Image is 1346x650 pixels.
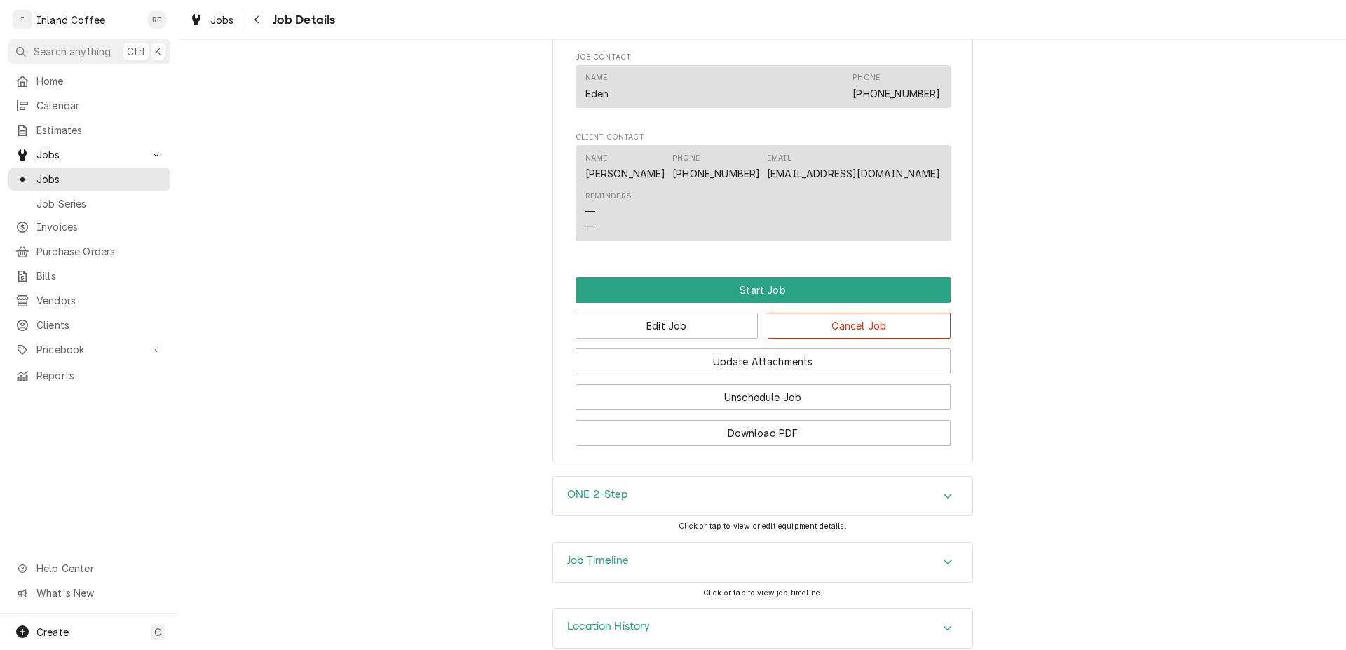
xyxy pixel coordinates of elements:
[184,8,240,32] a: Jobs
[8,168,170,191] a: Jobs
[155,44,161,59] span: K
[767,168,940,180] a: [EMAIL_ADDRESS][DOMAIN_NAME]
[553,477,972,516] div: Accordion Header
[576,132,951,143] span: Client Contact
[576,145,951,241] div: Contact
[576,374,951,410] div: Button Group Row
[8,289,170,312] a: Vendors
[8,557,170,580] a: Go to Help Center
[672,153,700,164] div: Phone
[36,368,163,383] span: Reports
[576,313,759,339] button: Edit Job
[553,609,972,648] button: Accordion Details Expand Trigger
[567,488,628,501] h3: ONE 2-Step
[553,609,972,648] div: Accordion Header
[8,313,170,337] a: Clients
[36,561,162,576] span: Help Center
[127,44,145,59] span: Ctrl
[576,277,951,303] div: Button Group Row
[36,13,105,27] div: Inland Coffee
[8,240,170,263] a: Purchase Orders
[210,13,234,27] span: Jobs
[679,522,847,531] span: Click or tap to view or edit equipment details.
[576,303,951,339] div: Button Group Row
[36,98,163,113] span: Calendar
[576,277,951,303] button: Start Job
[8,338,170,361] a: Go to Pricebook
[576,384,951,410] button: Unschedule Job
[576,348,951,374] button: Update Attachments
[768,313,951,339] button: Cancel Job
[576,277,951,446] div: Button Group
[36,147,142,162] span: Jobs
[8,215,170,238] a: Invoices
[553,543,972,582] button: Accordion Details Expand Trigger
[36,196,163,211] span: Job Series
[585,153,608,164] div: Name
[552,476,973,517] div: ONE 2-Step
[585,191,632,202] div: Reminders
[852,72,940,100] div: Phone
[585,72,608,83] div: Name
[8,581,170,604] a: Go to What's New
[585,72,609,100] div: Name
[576,339,951,374] div: Button Group Row
[767,153,791,164] div: Email
[576,420,951,446] button: Download PDF
[36,626,69,638] span: Create
[36,269,163,283] span: Bills
[576,65,951,114] div: Job Contact List
[36,342,142,357] span: Pricebook
[8,94,170,117] a: Calendar
[147,10,167,29] div: Ruth Easley's Avatar
[567,620,651,633] h3: Location History
[576,52,951,63] span: Job Contact
[36,585,162,600] span: What's New
[8,364,170,387] a: Reports
[672,153,760,181] div: Phone
[36,74,163,88] span: Home
[8,69,170,93] a: Home
[585,191,632,233] div: Reminders
[852,88,940,100] a: [PHONE_NUMBER]
[154,625,161,639] span: C
[36,244,163,259] span: Purchase Orders
[36,293,163,308] span: Vendors
[672,168,760,180] a: [PHONE_NUMBER]
[585,219,595,233] div: —
[8,192,170,215] a: Job Series
[13,10,32,29] div: I
[585,86,609,101] div: Eden
[552,542,973,583] div: Job Timeline
[36,219,163,234] span: Invoices
[246,8,268,31] button: Navigate back
[8,39,170,64] button: Search anythingCtrlK
[576,410,951,446] div: Button Group Row
[576,145,951,248] div: Client Contact List
[268,11,336,29] span: Job Details
[8,143,170,166] a: Go to Jobs
[585,204,595,219] div: —
[576,52,951,115] div: Job Contact
[585,153,666,181] div: Name
[553,477,972,516] button: Accordion Details Expand Trigger
[703,588,822,597] span: Click or tap to view job timeline.
[567,554,629,567] h3: Job Timeline
[576,132,951,248] div: Client Contact
[13,10,32,29] div: Inland Coffee's Avatar
[8,119,170,142] a: Estimates
[147,10,167,29] div: RE
[585,166,666,181] div: [PERSON_NAME]
[36,318,163,332] span: Clients
[852,72,880,83] div: Phone
[36,123,163,137] span: Estimates
[553,543,972,582] div: Accordion Header
[34,44,111,59] span: Search anything
[552,608,973,649] div: Location History
[8,264,170,287] a: Bills
[767,153,940,181] div: Email
[576,65,951,108] div: Contact
[36,172,163,187] span: Jobs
